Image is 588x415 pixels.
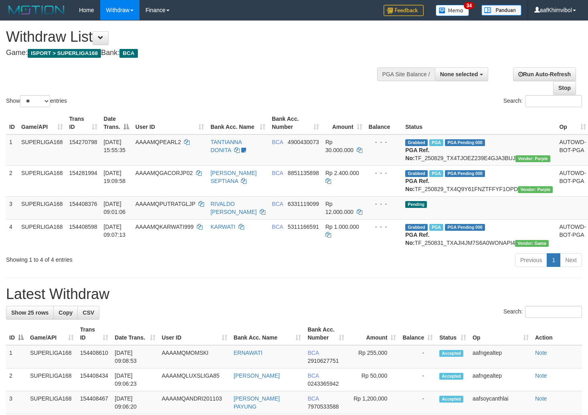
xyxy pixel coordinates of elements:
td: Rp 50,000 [348,368,399,391]
td: 2 [6,368,27,391]
span: Copy [59,309,73,316]
span: Pending [405,201,427,208]
div: PGA Site Balance / [377,67,435,81]
td: [DATE] 09:08:53 [111,345,158,368]
a: [PERSON_NAME] PAYUNG [234,395,280,410]
div: Showing 1 to 4 of 4 entries [6,252,239,264]
th: Bank Acc. Number: activate to sort column ascending [304,322,347,345]
th: Date Trans.: activate to sort column ascending [111,322,158,345]
span: AAAAMQKARWATI999 [135,224,194,230]
span: Vendor URL: https://trx4.1velocity.biz [515,155,550,162]
td: SUPERLIGA168 [27,368,77,391]
td: [DATE] 09:06:23 [111,368,158,391]
span: BCA [272,170,283,176]
span: [DATE] 09:01:06 [104,201,126,215]
span: Marked by aafmaleo [429,139,443,146]
img: panduan.png [481,5,521,16]
a: Previous [515,253,547,267]
td: SUPERLIGA168 [18,196,66,219]
span: Grabbed [405,224,428,231]
span: Copy 0243365942 to clipboard [307,380,339,387]
a: Note [535,372,547,379]
th: Balance [366,112,402,134]
span: Vendor URL: https://trx31.1velocity.biz [515,240,549,247]
th: Status [402,112,556,134]
h4: Game: Bank: [6,49,384,57]
span: AAAAMQGACORJP02 [135,170,193,176]
span: Copy 7970533588 to clipboard [307,403,339,410]
b: PGA Ref. No: [405,147,429,161]
th: User ID: activate to sort column ascending [132,112,207,134]
td: 154408610 [77,345,112,368]
a: Run Auto-Refresh [513,67,576,81]
td: TF_250831_TXAJI4JM7S6A0WONAPI4 [402,219,556,250]
th: Game/API: activate to sort column ascending [27,322,77,345]
span: Copy 6331119099 to clipboard [288,201,319,207]
label: Show entries [6,95,67,107]
span: None selected [440,71,478,77]
th: Status: activate to sort column ascending [436,322,469,345]
span: Vendor URL: https://trx4.1velocity.biz [518,186,553,193]
a: RIVALDO [PERSON_NAME] [210,201,257,215]
span: PGA Pending [445,224,485,231]
th: Trans ID: activate to sort column ascending [77,322,112,345]
th: Balance: activate to sort column ascending [399,322,436,345]
td: SUPERLIGA168 [18,165,66,196]
img: Feedback.jpg [384,5,424,16]
a: Note [535,350,547,356]
td: SUPERLIGA168 [18,134,66,166]
b: PGA Ref. No: [405,232,429,246]
button: None selected [435,67,488,81]
td: 154408467 [77,391,112,414]
span: BCA [272,201,283,207]
span: 34 [464,2,475,9]
th: Op: activate to sort column ascending [469,322,532,345]
td: 4 [6,219,18,250]
td: - [399,345,436,368]
td: TF_250829_TX4TJOEZ239E4GJA3BUJ [402,134,556,166]
td: Rp 255,000 [348,345,399,368]
span: PGA Pending [445,139,485,146]
h1: Latest Withdraw [6,286,582,302]
label: Search: [503,95,582,107]
div: - - - [369,138,399,146]
td: aafngealtep [469,368,532,391]
td: 3 [6,196,18,219]
td: AAAAMQANDRI201103 [159,391,230,414]
th: Bank Acc. Name: activate to sort column ascending [207,112,269,134]
a: [PERSON_NAME] SEPTIANA [210,170,257,184]
td: 3 [6,391,27,414]
a: TANTIANNA DONITA [210,139,242,153]
th: Date Trans.: activate to sort column descending [101,112,132,134]
span: BCA [307,350,319,356]
select: Showentries [20,95,50,107]
img: MOTION_logo.png [6,4,67,16]
td: aafngealtep [469,345,532,368]
th: ID: activate to sort column descending [6,322,27,345]
span: BCA [307,372,319,379]
td: SUPERLIGA168 [27,391,77,414]
span: PGA Pending [445,170,485,177]
a: Next [560,253,582,267]
th: Bank Acc. Number: activate to sort column ascending [269,112,322,134]
a: Copy [53,306,78,319]
a: Show 25 rows [6,306,54,319]
img: Button%20Memo.svg [436,5,469,16]
span: Show 25 rows [11,309,48,316]
th: Bank Acc. Name: activate to sort column ascending [230,322,305,345]
span: 154408598 [69,224,97,230]
span: [DATE] 19:09:58 [104,170,126,184]
span: AAAAMQPUTRATGLJP [135,201,196,207]
td: AAAAMQMOMSKI [159,345,230,368]
td: - [399,391,436,414]
span: Rp 1.000.000 [325,224,359,230]
td: TF_250829_TX4Q9Y61FNZTFFYF1OPD [402,165,556,196]
span: Rp 30.000.000 [325,139,354,153]
input: Search: [525,306,582,318]
span: Copy 4900430073 to clipboard [288,139,319,145]
span: BCA [119,49,137,58]
a: CSV [77,306,99,319]
td: 1 [6,345,27,368]
a: Note [535,395,547,402]
span: Accepted [439,350,463,357]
